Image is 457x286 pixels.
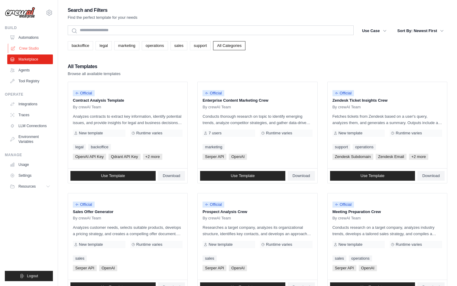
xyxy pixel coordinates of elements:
span: Serper API [203,265,226,271]
span: New template [209,242,232,247]
p: Meeting Preparation Crew [332,209,442,215]
span: Official [203,90,224,96]
span: Resources [18,184,36,189]
span: Use Template [361,173,384,178]
a: operations [142,41,168,50]
span: Use Template [101,173,125,178]
a: Marketplace [7,54,53,64]
a: sales [73,255,87,261]
a: Tool Registry [7,76,53,86]
a: marketing [114,41,139,50]
span: Zendesk Subdomain [332,154,373,160]
a: Usage [7,160,53,169]
p: Researches a target company, analyzes its organizational structure, identifies key contacts, and ... [203,224,312,237]
button: Use Case [358,25,390,36]
a: backoffice [68,41,93,50]
a: Integrations [7,99,53,109]
span: New template [79,242,103,247]
a: legal [73,144,86,150]
span: +2 more [143,154,162,160]
a: operations [349,255,372,261]
a: Use Template [330,171,415,181]
a: Use Template [200,171,285,181]
a: operations [353,144,376,150]
span: Zendesk Email [376,154,407,160]
span: By crewAI Team [332,216,361,221]
a: sales [332,255,346,261]
p: Zendesk Ticket Insights Crew [332,97,442,104]
span: New template [339,242,362,247]
span: OpenAI [99,265,117,271]
span: OpenAI [229,265,247,271]
span: Runtime varies [266,242,292,247]
a: marketing [203,144,225,150]
p: Analyzes contracts to extract key information, identify potential issues, and provide insights fo... [73,113,183,126]
div: Build [5,25,53,30]
a: backoffice [88,144,111,150]
a: Agents [7,65,53,75]
h2: All Templates [68,62,121,71]
h2: Search and Filters [68,6,138,15]
a: Settings [7,171,53,180]
span: Download [422,173,440,178]
span: Serper API [203,154,226,160]
a: sales [203,255,216,261]
span: By crewAI Team [332,105,361,110]
a: Environment Variables [7,132,53,146]
div: Operate [5,92,53,97]
p: Prospect Analysis Crew [203,209,312,215]
span: Runtime varies [266,131,292,136]
a: Download [158,171,185,181]
a: Crew Studio [8,44,53,53]
p: Fetches tickets from Zendesk based on a user's query, analyzes them, and generates a summary. Out... [332,113,442,126]
a: Use Template [70,171,156,181]
p: Contract Analysis Template [73,97,183,104]
a: sales [170,41,187,50]
span: OpenAI [229,154,247,160]
span: Official [73,90,95,96]
span: OpenAI [359,265,377,271]
p: Conducts research on a target company, analyzes industry trends, develops a tailored sales strate... [332,224,442,237]
button: Sort By: Newest First [394,25,447,36]
p: Browse all available templates [68,71,121,77]
span: Official [73,202,95,208]
p: Analyzes customer needs, selects suitable products, develops a pricing strategy, and creates a co... [73,224,183,237]
span: Logout [27,274,38,278]
a: legal [96,41,112,50]
span: Official [203,202,224,208]
p: Find the perfect template for your needs [68,15,138,21]
span: Use Template [231,173,254,178]
span: Download [293,173,310,178]
span: By crewAI Team [73,105,101,110]
span: +2 more [409,154,428,160]
span: By crewAI Team [203,216,231,221]
span: Runtime varies [136,131,163,136]
a: All Categories [213,41,245,50]
p: Sales Offer Generator [73,209,183,215]
span: By crewAI Team [203,105,231,110]
a: Automations [7,33,53,42]
span: Qdrant API Key [109,154,141,160]
a: support [332,144,350,150]
span: Serper API [332,265,356,271]
span: OpenAI API Key [73,154,106,160]
button: Logout [5,271,53,281]
span: Official [332,90,354,96]
p: Enterprise Content Marketing Crew [203,97,312,104]
span: Runtime varies [136,242,163,247]
a: support [190,41,211,50]
span: Serper API [73,265,97,271]
button: Resources [7,182,53,191]
span: By crewAI Team [73,216,101,221]
img: Logo [5,7,35,18]
span: New template [339,131,362,136]
span: 7 users [209,131,222,136]
span: Runtime varies [396,131,422,136]
a: Download [288,171,315,181]
a: LLM Connections [7,121,53,131]
div: Manage [5,153,53,157]
span: Download [163,173,180,178]
span: Official [332,202,354,208]
p: Conducts thorough research on topic to identify emerging trends, analyze competitor strategies, a... [203,113,312,126]
a: Traces [7,110,53,120]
